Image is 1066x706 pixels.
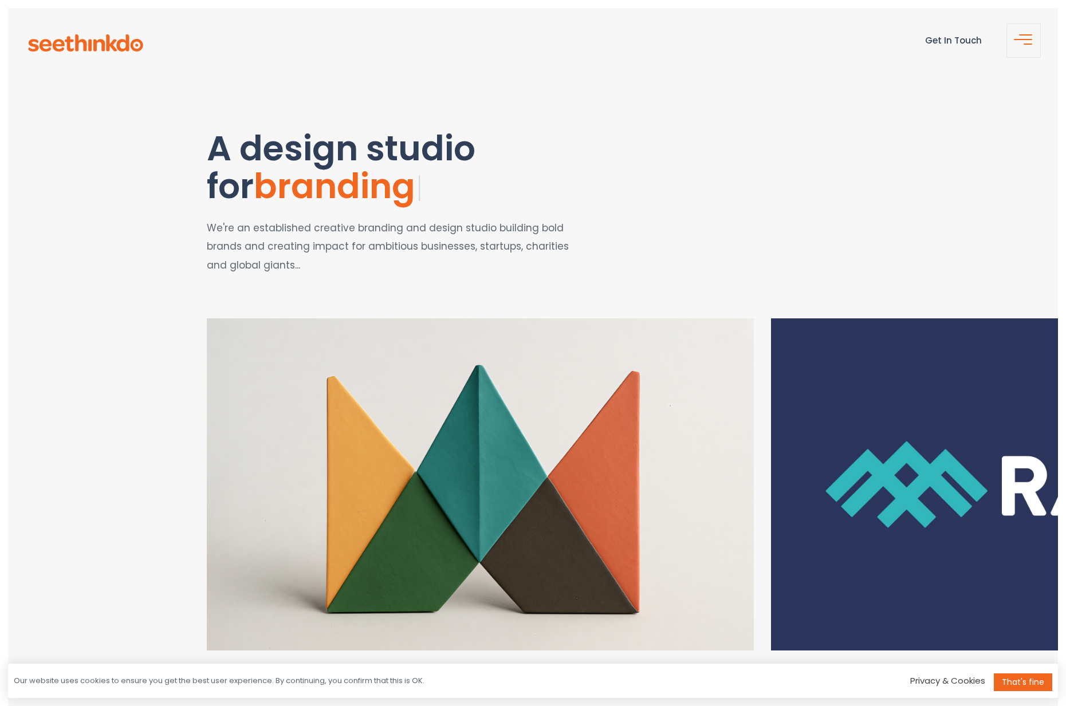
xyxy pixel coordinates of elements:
[416,168,423,208] span: |
[207,129,636,207] h1: A design studio for
[910,675,985,687] a: Privacy & Cookies
[254,162,418,210] span: b r a n d i n g
[207,219,581,274] p: We're an established creative branding and design studio building bold brands and creating impact...
[14,676,424,687] div: Our website uses cookies to ensure you get the best user experience. By continuing, you confirm t...
[925,34,982,46] a: Get In Touch
[994,673,1052,691] a: That's fine
[28,34,143,52] img: see-think-do-logo.png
